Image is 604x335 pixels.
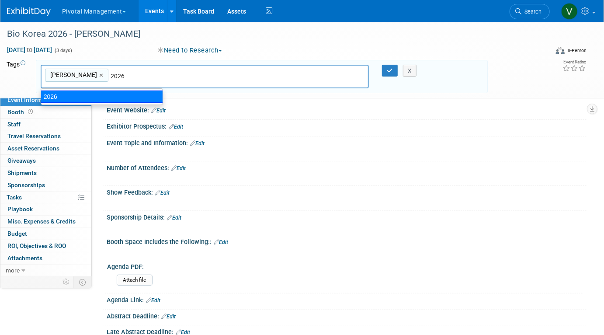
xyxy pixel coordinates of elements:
span: Travel Reservations [7,133,61,140]
a: Edit [155,190,170,196]
a: Sponsorships [0,179,91,191]
a: Event Information [0,94,91,106]
span: Staff [7,121,21,128]
span: [DATE] [DATE] [7,46,52,54]
a: Search [510,4,550,19]
a: Edit [146,297,160,304]
div: Abstract Deadline: [107,310,587,321]
span: Search [521,8,542,15]
a: Edit [190,140,205,147]
span: (3 days) [54,48,72,53]
span: ROI, Objectives & ROO [7,242,66,249]
div: Event Rating [562,60,586,64]
span: Tasks [7,194,22,201]
span: Asset Reservations [7,145,59,152]
span: Booth not reserved yet [26,108,35,115]
span: more [6,267,20,274]
div: Bio Korea 2026 - [PERSON_NAME] [4,26,537,42]
a: Edit [161,314,176,320]
a: Attachments [0,252,91,264]
a: Shipments [0,167,91,179]
a: Budget [0,228,91,240]
span: Playbook [7,206,33,213]
div: 2026 [41,91,163,103]
a: Edit [167,215,181,221]
a: Edit [169,124,183,130]
a: Edit [151,108,166,114]
a: ROI, Objectives & ROO [0,240,91,252]
img: Format-Inperson.png [556,47,565,54]
span: Budget [7,230,27,237]
button: X [403,65,417,77]
div: Booth Space Includes the Following:: [107,235,587,247]
a: Staff [0,119,91,130]
a: Booth [0,106,91,118]
span: [PERSON_NAME] [49,70,97,79]
div: Exhibitor Prospectus: [107,120,587,131]
span: Event Information [7,96,56,103]
span: Shipments [7,169,37,176]
img: Valerie Weld [561,3,578,20]
a: × [99,70,105,80]
span: Misc. Expenses & Credits [7,218,76,225]
div: Agenda Link: [107,293,587,305]
a: Asset Reservations [0,143,91,154]
a: Misc. Expenses & Credits [0,216,91,227]
a: Playbook [0,203,91,215]
span: Sponsorships [7,181,45,188]
a: Giveaways [0,155,91,167]
td: Toggle Event Tabs [74,276,92,288]
span: Giveaways [7,157,36,164]
input: Type tag and hit enter [111,72,233,80]
div: Event Format [501,45,587,59]
div: Agenda PDF: [107,260,583,271]
span: Attachments [7,255,42,262]
td: Personalize Event Tab Strip [59,276,74,288]
div: Show Feedback: [107,186,587,197]
a: Tasks [0,192,91,203]
button: Need to Research [155,46,226,55]
a: Edit [171,165,186,171]
div: Number of Attendees: [107,161,587,173]
div: Sponsorship Details: [107,211,587,222]
a: more [0,265,91,276]
div: In-Person [566,47,587,54]
a: Travel Reservations [0,130,91,142]
div: Event Website: [107,104,587,115]
span: to [25,46,34,53]
td: Tags [7,60,28,94]
div: Event Topic and Information: [107,136,587,148]
img: ExhibitDay [7,7,51,16]
span: Booth [7,108,35,115]
a: Edit [214,239,228,245]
